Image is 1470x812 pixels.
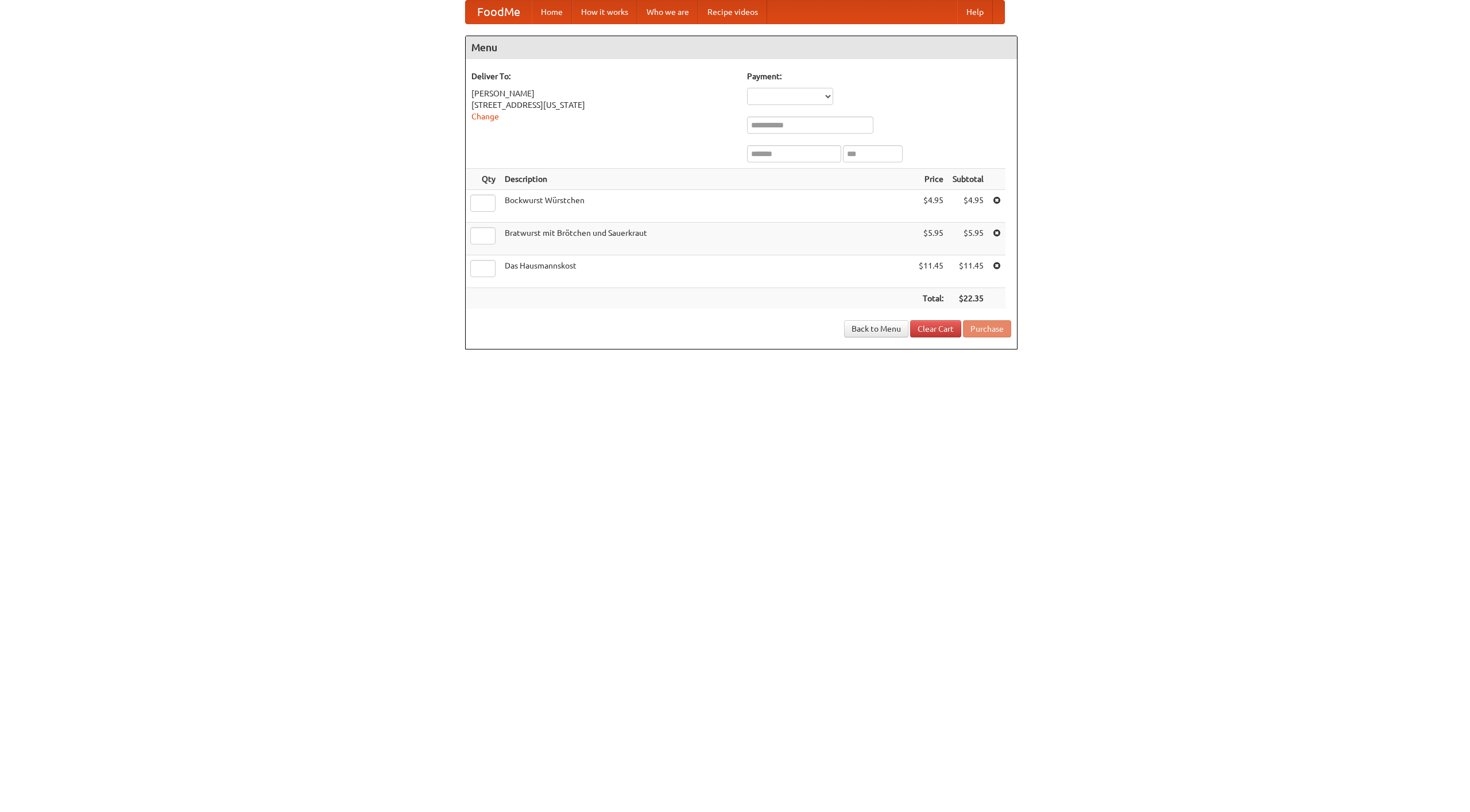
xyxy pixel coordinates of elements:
[963,320,1011,337] button: Purchase
[948,169,988,190] th: Subtotal
[572,1,637,24] a: How it works
[500,223,914,255] td: Bratwurst mit Brötchen und Sauerkraut
[914,255,948,288] td: $11.45
[471,99,736,111] div: [STREET_ADDRESS][US_STATE]
[471,71,736,82] h5: Deliver To:
[914,190,948,223] td: $4.95
[471,88,736,99] div: [PERSON_NAME]
[948,255,988,288] td: $11.45
[698,1,767,24] a: Recipe videos
[948,190,988,223] td: $4.95
[910,320,961,337] a: Clear Cart
[471,112,499,121] a: Change
[914,223,948,255] td: $5.95
[914,288,948,309] th: Total:
[957,1,993,24] a: Help
[637,1,698,24] a: Who we are
[500,169,914,190] th: Description
[844,320,908,337] a: Back to Menu
[466,36,1017,59] h4: Menu
[500,190,914,223] td: Bockwurst Würstchen
[747,71,1011,82] h5: Payment:
[466,1,532,24] a: FoodMe
[914,169,948,190] th: Price
[500,255,914,288] td: Das Hausmannskost
[532,1,572,24] a: Home
[948,223,988,255] td: $5.95
[948,288,988,309] th: $22.35
[466,169,500,190] th: Qty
